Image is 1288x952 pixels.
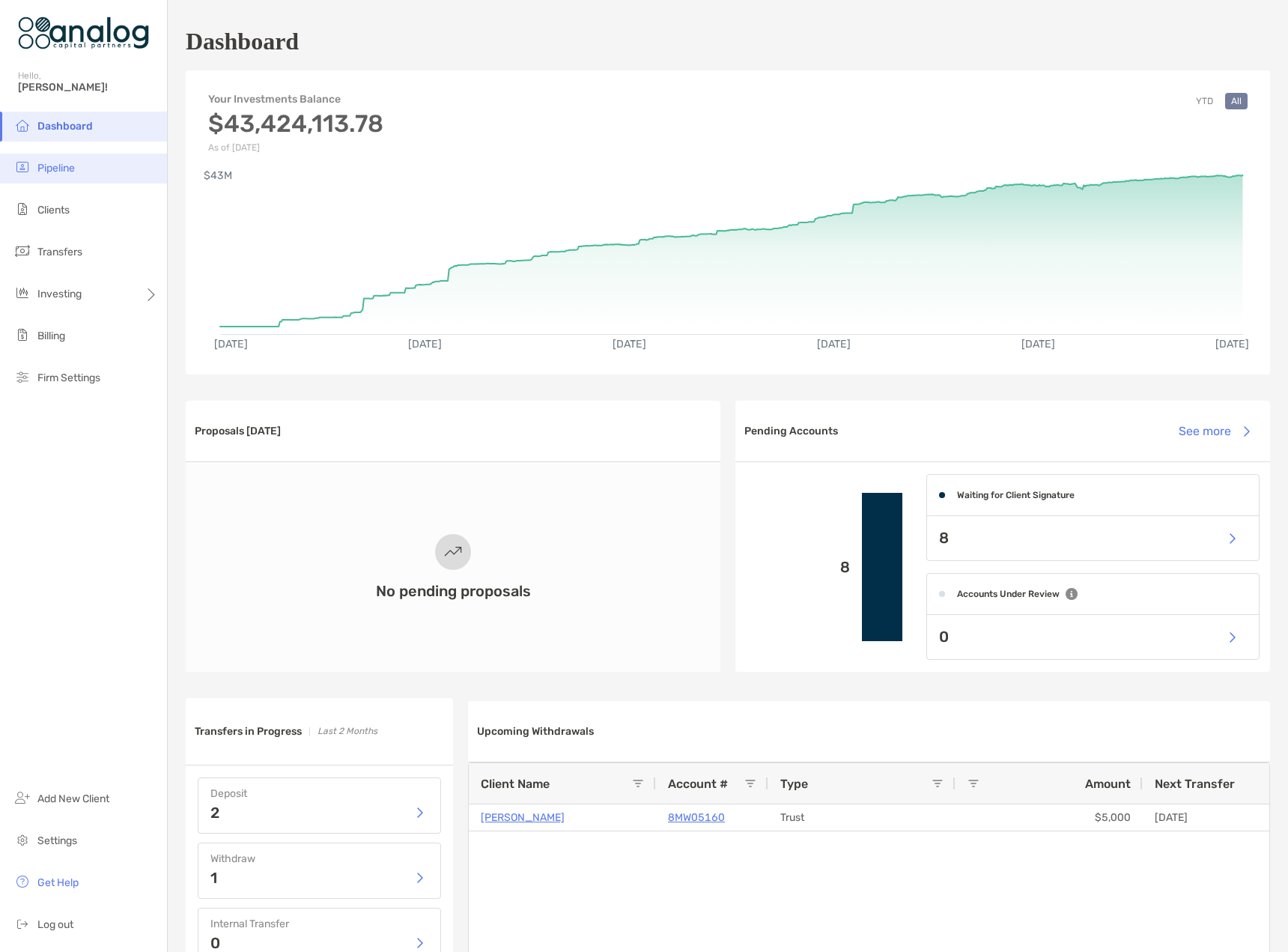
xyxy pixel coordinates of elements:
[13,242,31,260] img: transfers icon
[477,725,594,738] h3: Upcoming Withdrawals
[1085,777,1131,791] span: Amount
[210,852,428,865] h4: Withdraw
[408,338,442,351] text: [DATE]
[195,725,302,738] h3: Transfers in Progress
[957,490,1075,500] h4: Waiting for Client Signature
[768,804,956,831] div: Trust
[13,368,31,386] img: firm-settings icon
[204,169,232,182] text: $43M
[13,284,31,302] img: investing icon
[37,792,109,805] span: Add New Client
[13,831,31,849] img: settings icon
[939,529,949,548] p: 8
[210,918,428,930] h4: Internal Transfer
[956,804,1143,831] div: $5,000
[186,28,299,55] h1: Dashboard
[780,777,808,791] span: Type
[1155,777,1235,791] span: Next Transfer
[37,162,75,175] span: Pipeline
[37,372,100,384] span: Firm Settings
[37,246,82,258] span: Transfers
[37,330,65,342] span: Billing
[613,338,647,351] text: [DATE]
[13,789,31,807] img: add_new_client icon
[210,870,217,885] p: 1
[210,936,220,951] p: 0
[668,808,725,827] a: 8MW05160
[13,116,31,134] img: dashboard icon
[208,93,383,106] h4: Your Investments Balance
[1217,338,1251,351] text: [DATE]
[744,425,838,437] h3: Pending Accounts
[37,288,82,300] span: Investing
[668,777,728,791] span: Account #
[957,589,1060,599] h4: Accounts Under Review
[376,582,531,600] h3: No pending proposals
[208,142,383,153] p: As of [DATE]
[1190,93,1219,109] button: YTD
[37,204,70,216] span: Clients
[939,628,949,646] p: 0
[13,873,31,891] img: get-help icon
[1167,415,1261,448] button: See more
[37,876,79,889] span: Get Help
[18,6,149,60] img: Zoe Logo
[208,109,383,138] h3: $43,424,113.78
[195,425,281,437] h3: Proposals [DATE]
[1225,93,1248,109] button: All
[210,787,428,800] h4: Deposit
[214,338,248,351] text: [DATE]
[13,200,31,218] img: clients icon
[747,558,850,577] p: 8
[481,777,550,791] span: Client Name
[13,915,31,933] img: logout icon
[210,805,219,820] p: 2
[37,918,73,931] span: Log out
[1023,338,1057,351] text: [DATE]
[818,338,851,351] text: [DATE]
[318,722,377,741] p: Last 2 Months
[13,158,31,176] img: pipeline icon
[37,834,77,847] span: Settings
[481,808,565,827] a: [PERSON_NAME]
[37,120,93,133] span: Dashboard
[18,81,158,94] span: [PERSON_NAME]!
[13,326,31,344] img: billing icon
